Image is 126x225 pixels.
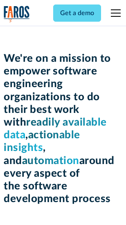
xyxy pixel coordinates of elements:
img: Logo of the analytics and reporting company Faros. [4,6,30,22]
div: menu [106,3,122,23]
a: Get a demo [53,4,101,22]
h1: We're on a mission to empower software engineering organizations to do their best work with , , a... [4,52,122,205]
span: actionable insights [4,130,80,153]
span: readily available data [4,117,107,140]
span: automation [22,155,79,166]
a: home [4,6,30,22]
